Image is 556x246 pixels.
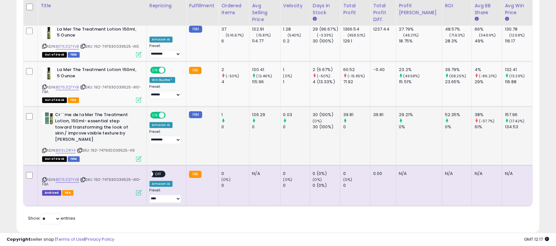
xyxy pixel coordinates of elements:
[68,52,80,58] span: FBM
[399,2,440,16] div: Profit [PERSON_NAME]
[343,38,370,44] div: 129.1
[347,33,365,38] small: (958.51%)
[226,73,239,79] small: (-50%)
[524,236,549,242] span: 2025-10-10 12:17 GMT
[313,38,340,44] div: 30 (100%)
[475,26,502,32] div: 66%
[42,112,142,160] div: ASIN:
[150,130,181,144] div: Preset:
[317,73,331,79] small: (-50%)
[347,73,365,79] small: (-15.85%)
[42,52,67,58] span: All listings that are currently out of stock and unavailable for purchase on Amazon
[56,85,79,90] a: B076ZQ7YVB
[445,67,472,73] div: 39.79%
[445,124,472,130] div: 0%
[313,67,340,73] div: 2 (6.67%)
[283,73,292,79] small: (0%)
[221,171,249,177] div: 0
[283,38,310,44] div: 0.2
[150,122,173,128] div: Amazon AI
[283,177,292,182] small: (0%)
[189,26,202,33] small: FBM
[510,73,525,79] small: (13.29%)
[317,33,333,38] small: (-3.33%)
[373,171,391,177] div: 0.00
[283,79,310,85] div: 1
[445,112,472,118] div: 52.35%
[189,2,216,9] div: Fulfillment
[42,97,67,103] span: All listings that are currently out of stock and unavailable for purchase on Amazon
[150,37,173,42] div: Amazon AI
[42,67,55,80] img: 319pINmkhXL._SL40_.jpg
[475,16,479,22] small: Avg BB Share.
[283,124,310,130] div: 0
[150,181,173,187] div: Amazon AI
[445,2,469,9] div: ROI
[343,171,370,177] div: 0
[475,67,502,73] div: 4%
[57,26,137,40] b: La Mer The Treatment Lotion 150ml, 5 Ounce
[189,111,202,118] small: FBM
[221,112,249,118] div: 1
[55,112,135,144] b: Cr¨¨me de la Mer The Treatment Lotion, 150ml- essential step toward transforming the look of skin...
[283,2,307,9] div: Velocity
[221,124,249,130] div: 0
[42,177,141,187] span: | SKU: 192-747930039525-A10-FBA
[313,16,317,22] small: Days In Stock.
[283,171,310,177] div: 0
[475,2,499,16] div: Avg BB Share
[399,26,442,32] div: 27.79%
[313,79,340,85] div: 4 (13.33%)
[475,38,502,44] div: 49%
[151,67,159,73] span: ON
[343,79,370,85] div: 71.92
[343,2,368,16] div: Total Profit
[505,67,533,73] div: 132.41
[257,33,271,38] small: (15.81%)
[399,112,442,118] div: 29.21%
[56,177,79,183] a: B076ZQ7YVB
[403,33,419,38] small: (48.21%)
[42,67,142,102] div: ASIN:
[283,26,310,32] div: 1.28
[42,190,61,196] span: Listings that have been deleted from Seller Central
[283,112,310,118] div: 0.03
[445,26,472,32] div: 48.57%
[189,67,201,74] small: FBA
[62,190,73,196] span: FBA
[221,79,249,85] div: 4
[403,73,420,79] small: (49.58%)
[313,118,322,124] small: (0%)
[505,171,528,177] div: N/A
[56,236,84,242] a: Terms of Use
[399,171,437,177] div: N/A
[164,112,175,118] span: OFF
[252,112,280,118] div: 136.29
[343,67,370,73] div: 60.52
[505,79,533,85] div: 116.88
[42,85,141,94] span: | SKU: 192-747930039525-A10-FBA
[399,67,442,73] div: 23.2%
[343,112,370,118] div: 39.81
[373,112,391,118] div: 39.81
[252,171,275,177] div: N/A
[479,118,494,124] small: (-37.7%)
[479,73,497,79] small: (-86.21%)
[283,183,310,188] div: 0
[85,236,114,242] a: Privacy Policy
[475,79,502,85] div: 29%
[42,26,55,39] img: 319pINmkhXL._SL40_.jpg
[41,2,144,9] div: Title
[150,44,181,59] div: Preset:
[164,67,175,73] span: OFF
[252,79,280,85] div: 115.96
[257,73,272,79] small: (12.46%)
[313,124,340,130] div: 30 (100%)
[42,26,142,57] div: ASIN:
[252,67,280,73] div: 130.41
[343,177,352,182] small: (0%)
[399,38,442,44] div: 18.75%
[42,171,142,195] div: ASIN:
[252,2,278,23] div: Avg Selling Price
[28,215,75,221] span: Show: entries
